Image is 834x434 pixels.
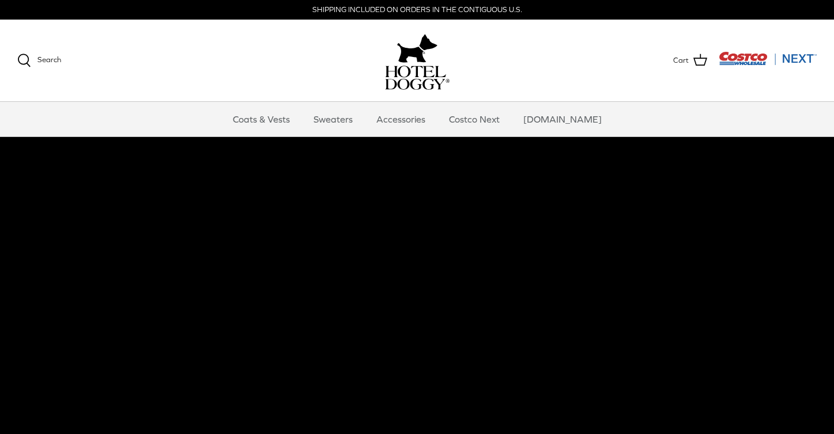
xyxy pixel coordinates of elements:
[719,51,817,66] img: Costco Next
[385,66,450,90] img: hoteldoggycom
[303,102,363,136] a: Sweaters
[673,55,689,67] span: Cart
[673,53,707,68] a: Cart
[439,102,510,136] a: Costco Next
[385,31,450,90] a: hoteldoggy.com hoteldoggycom
[17,54,61,67] a: Search
[366,102,436,136] a: Accessories
[719,59,817,67] a: Visit Costco Next
[222,102,300,136] a: Coats & Vests
[37,55,61,64] span: Search
[513,102,612,136] a: [DOMAIN_NAME]
[397,31,437,66] img: hoteldoggy.com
